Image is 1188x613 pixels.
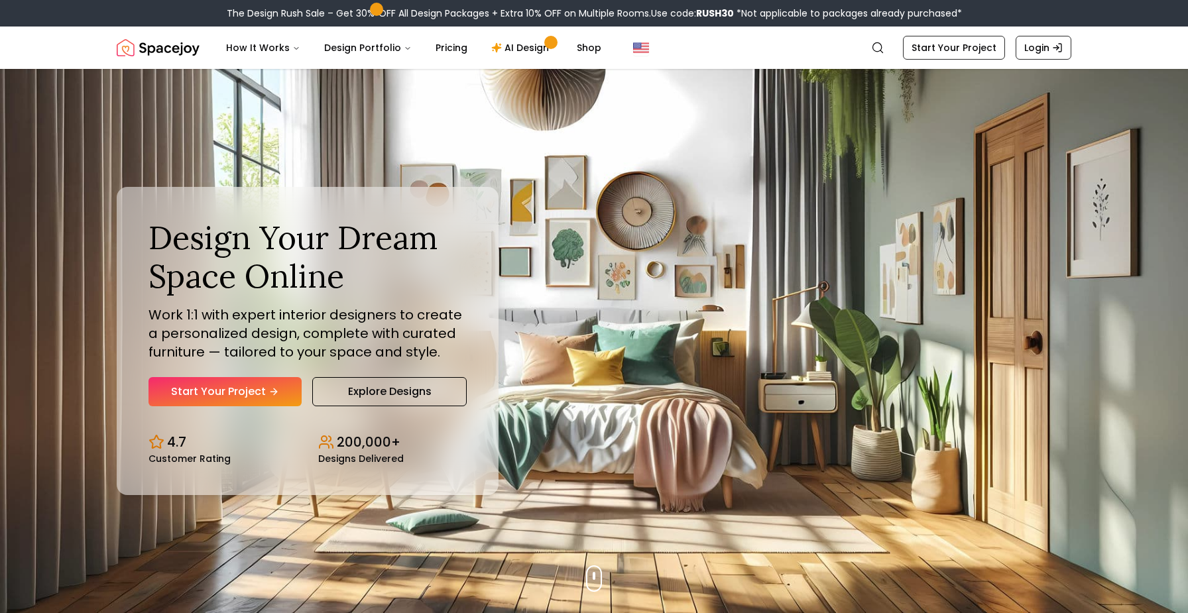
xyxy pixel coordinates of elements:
[148,377,302,406] a: Start Your Project
[148,306,467,361] p: Work 1:1 with expert interior designers to create a personalized design, complete with curated fu...
[117,34,200,61] a: Spacejoy
[148,422,467,463] div: Design stats
[117,27,1071,69] nav: Global
[425,34,478,61] a: Pricing
[481,34,564,61] a: AI Design
[633,40,649,56] img: United States
[227,7,962,20] div: The Design Rush Sale – Get 30% OFF All Design Packages + Extra 10% OFF on Multiple Rooms.
[117,34,200,61] img: Spacejoy Logo
[148,219,467,295] h1: Design Your Dream Space Online
[734,7,962,20] span: *Not applicable to packages already purchased*
[651,7,734,20] span: Use code:
[1016,36,1071,60] a: Login
[314,34,422,61] button: Design Portfolio
[148,454,231,463] small: Customer Rating
[318,454,404,463] small: Designs Delivered
[696,7,734,20] b: RUSH30
[903,36,1005,60] a: Start Your Project
[337,433,400,451] p: 200,000+
[215,34,612,61] nav: Main
[566,34,612,61] a: Shop
[312,377,467,406] a: Explore Designs
[215,34,311,61] button: How It Works
[167,433,186,451] p: 4.7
